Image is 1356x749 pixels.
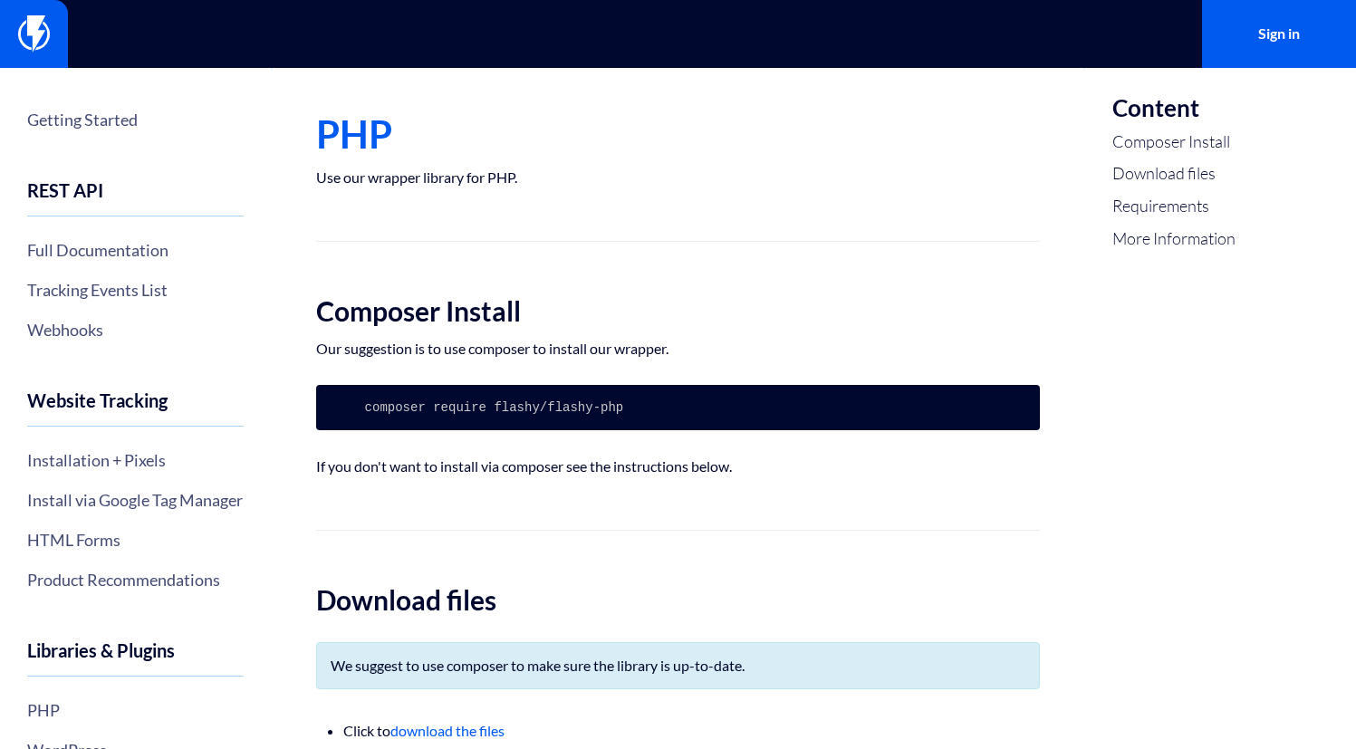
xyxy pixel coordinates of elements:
[27,485,244,515] a: Install via Google Tag Manager
[27,524,244,555] a: HTML Forms
[316,296,1039,326] h2: Composer Install
[316,113,1039,155] h1: PHP
[27,564,244,595] a: Product Recommendations
[27,695,244,725] a: PHP
[27,104,244,135] a: Getting Started
[27,314,244,345] a: Webhooks
[316,585,1039,615] h2: Download files
[316,457,1039,475] p: If you don't want to install via composer see the instructions below.
[316,168,1039,187] p: Use our wrapper library for PHP.
[27,445,244,475] a: Installation + Pixels
[27,274,244,305] a: Tracking Events List
[27,640,244,677] h4: Libraries & Plugins
[1112,95,1236,121] h3: Content
[1112,227,1236,251] a: More Information
[1112,162,1236,186] a: Download files
[1112,130,1236,154] a: Composer Install
[27,390,244,427] h4: Website Tracking
[365,400,624,415] code: composer require flashy/flashy-php
[1112,195,1236,218] a: Requirements
[27,235,244,265] a: Full Documentation
[331,657,1024,675] p: We suggest to use composer to make sure the library is up-to-date.
[390,722,505,739] a: download the files
[27,180,244,216] h4: REST API
[316,340,1039,358] p: Our suggestion is to use composer to install our wrapper.
[343,716,1012,745] li: Click to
